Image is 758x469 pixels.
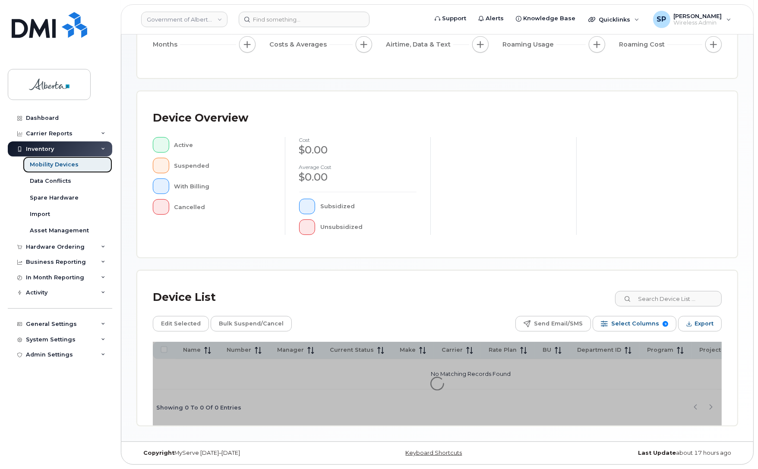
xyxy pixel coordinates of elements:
[161,317,201,330] span: Edit Selected
[141,12,227,27] a: Government of Alberta (GOA)
[299,143,417,157] div: $0.00
[523,14,575,23] span: Knowledge Base
[678,316,722,331] button: Export
[593,316,676,331] button: Select Columns 9
[143,450,174,456] strong: Copyright
[442,14,466,23] span: Support
[582,11,645,28] div: Quicklinks
[174,158,271,173] div: Suspended
[153,316,209,331] button: Edit Selected
[429,10,472,27] a: Support
[674,19,722,26] span: Wireless Admin
[611,317,659,330] span: Select Columns
[599,16,630,23] span: Quicklinks
[502,40,556,49] span: Roaming Usage
[239,12,370,27] input: Find something...
[695,317,714,330] span: Export
[299,164,417,170] h4: Average cost
[211,316,292,331] button: Bulk Suspend/Cancel
[647,11,737,28] div: Susannah Parlee
[299,137,417,143] h4: cost
[537,450,738,456] div: about 17 hours ago
[320,219,417,235] div: Unsubsidized
[269,40,329,49] span: Costs & Averages
[153,107,248,129] div: Device Overview
[406,450,462,456] a: Keyboard Shortcuts
[663,321,668,327] span: 9
[174,137,271,153] div: Active
[486,14,504,23] span: Alerts
[174,178,271,194] div: With Billing
[472,10,510,27] a: Alerts
[674,13,722,19] span: [PERSON_NAME]
[386,40,453,49] span: Airtime, Data & Text
[299,170,417,184] div: $0.00
[638,450,676,456] strong: Last Update
[174,199,271,215] div: Cancelled
[137,450,337,456] div: MyServe [DATE]–[DATE]
[619,40,667,49] span: Roaming Cost
[657,14,666,25] span: SP
[219,317,284,330] span: Bulk Suspend/Cancel
[320,199,417,214] div: Subsidized
[510,10,581,27] a: Knowledge Base
[615,291,722,306] input: Search Device List ...
[515,316,591,331] button: Send Email/SMS
[534,317,583,330] span: Send Email/SMS
[153,286,216,309] div: Device List
[153,40,180,49] span: Months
